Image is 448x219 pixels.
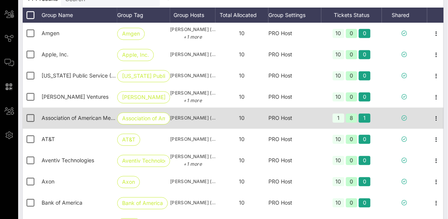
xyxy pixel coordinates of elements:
span: [PERSON_NAME] ([PERSON_NAME][EMAIL_ADDRESS][PERSON_NAME][DOMAIN_NAME]) [170,199,215,207]
span: [PERSON_NAME] Ventures [122,92,165,103]
span: Apple, Inc. [42,51,68,58]
div: 10 [333,29,344,38]
div: 0 [346,156,358,165]
div: PRO Host [268,65,321,87]
span: Bank of America [42,200,82,206]
div: PRO Host [268,193,321,214]
span: 10 [239,51,245,58]
span: Bank of America [122,198,163,209]
span: [PERSON_NAME] ([PERSON_NAME][EMAIL_ADDRESS][PERSON_NAME][DOMAIN_NAME]) [170,72,215,80]
span: 10 [239,30,245,37]
div: PRO Host [268,44,321,65]
span: AT&T [122,134,135,146]
div: 8 [346,114,358,123]
span: Amgen [122,28,140,40]
div: Group Name [42,8,117,23]
div: 0 [346,135,358,144]
div: PRO Host [268,171,321,193]
div: 10 [333,199,344,208]
div: Group Hosts [170,8,215,23]
div: 0 [359,156,370,165]
span: [PERSON_NAME] ([EMAIL_ADDRESS][DOMAIN_NAME]) [170,90,215,105]
span: Axon [42,179,54,185]
div: 0 [359,71,370,81]
span: Arizona Public Service (APS) [42,73,124,79]
p: +1 more [170,34,215,41]
span: 10 [239,179,245,185]
div: 0 [346,29,358,38]
div: 10 [333,177,344,186]
div: Shared [382,8,427,23]
div: 0 [346,71,358,81]
span: Aventiv Technolog… [122,155,165,167]
div: 0 [346,177,358,186]
div: 10 [333,71,344,81]
span: [PERSON_NAME] ([EMAIL_ADDRESS][DOMAIN_NAME]) [170,26,215,41]
span: 10 [239,200,245,206]
span: 10 [239,94,245,100]
div: Total Allocated [215,8,268,23]
div: 1 [333,114,344,123]
div: 10 [333,156,344,165]
div: 0 [359,177,370,186]
div: PRO Host [268,129,321,150]
div: 1 [359,114,370,123]
span: Association of American Medical Colleges (AAMC) [42,115,167,121]
div: 0 [346,50,358,59]
span: 10 [239,157,245,164]
span: AT&T [42,136,55,143]
div: 10 [333,50,344,59]
div: PRO Host [268,150,321,171]
span: 10 [239,73,245,79]
div: PRO Host [268,23,321,44]
span: [PERSON_NAME] ([EMAIL_ADDRESS][DOMAIN_NAME]) [170,136,215,143]
div: 0 [359,93,370,102]
span: Axon [122,177,135,188]
p: +1 more [170,161,215,168]
span: Arnold Ventures [42,94,109,100]
div: PRO Host [268,87,321,108]
span: [PERSON_NAME] ([PERSON_NAME][EMAIL_ADDRESS][DOMAIN_NAME]) [170,153,215,168]
span: [PERSON_NAME] ([EMAIL_ADDRESS][MEDICAL_DATA][DOMAIN_NAME]) [170,178,215,186]
span: Amgen [42,30,59,37]
div: PRO Host [268,108,321,129]
div: 0 [359,199,370,208]
div: 0 [359,135,370,144]
div: Group Settings [268,8,321,23]
span: 10 [239,115,245,121]
span: Association of Am… [122,113,165,124]
div: 0 [359,50,370,59]
div: 10 [333,93,344,102]
span: Apple, Inc. [122,50,149,61]
div: 10 [333,135,344,144]
p: +1 more [170,97,215,105]
div: 0 [346,93,358,102]
div: 0 [346,199,358,208]
div: Group Tag [117,8,170,23]
span: Aventiv Technologies [42,157,94,164]
span: [US_STATE] Public Se… [122,71,165,82]
div: 0 [359,29,370,38]
span: 10 [239,136,245,143]
span: [PERSON_NAME] ([EMAIL_ADDRESS][DOMAIN_NAME]) [170,115,215,122]
div: Tickets Status [321,8,382,23]
span: [PERSON_NAME] ([EMAIL_ADDRESS][DOMAIN_NAME]) [170,51,215,59]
